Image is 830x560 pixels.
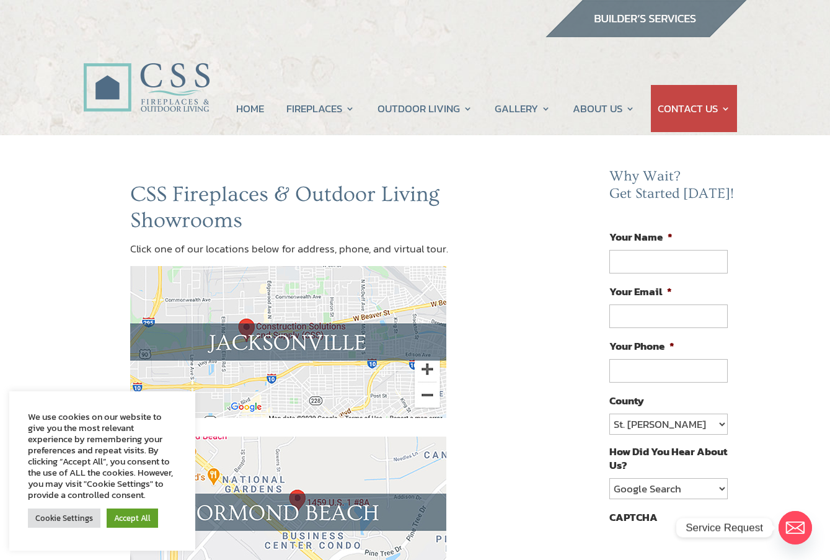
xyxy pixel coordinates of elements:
[658,85,730,132] a: CONTACT US
[609,285,672,298] label: Your Email
[609,168,737,208] h2: Why Wait? Get Started [DATE]!
[130,182,528,240] h1: CSS Fireplaces & Outdoor Living Showrooms
[28,509,100,528] a: Cookie Settings
[130,240,528,258] p: Click one of our locations below for address, phone, and virtual tour.
[83,29,210,118] img: CSS Fireplaces & Outdoor Living (Formerly Construction Solutions & Supply)- Jacksonville Ormond B...
[609,510,658,524] label: CAPTCHA
[609,445,727,472] label: How Did You Hear About Us?
[779,511,812,544] a: Email
[573,85,635,132] a: ABOUT US
[377,85,472,132] a: OUTDOOR LIVING
[609,339,674,353] label: Your Phone
[545,25,747,42] a: builder services construction supply
[236,85,264,132] a: HOME
[286,85,355,132] a: FIREPLACES
[495,85,550,132] a: GALLERY
[130,406,446,422] a: CSS Fireplaces & Outdoor Living (Formerly Construction Solutions & Supply) Jacksonville showroom
[28,411,177,500] div: We use cookies on our website to give you the most relevant experience by remembering your prefer...
[107,509,158,528] a: Accept All
[609,230,673,244] label: Your Name
[130,266,446,418] img: map_jax
[609,394,644,407] label: County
